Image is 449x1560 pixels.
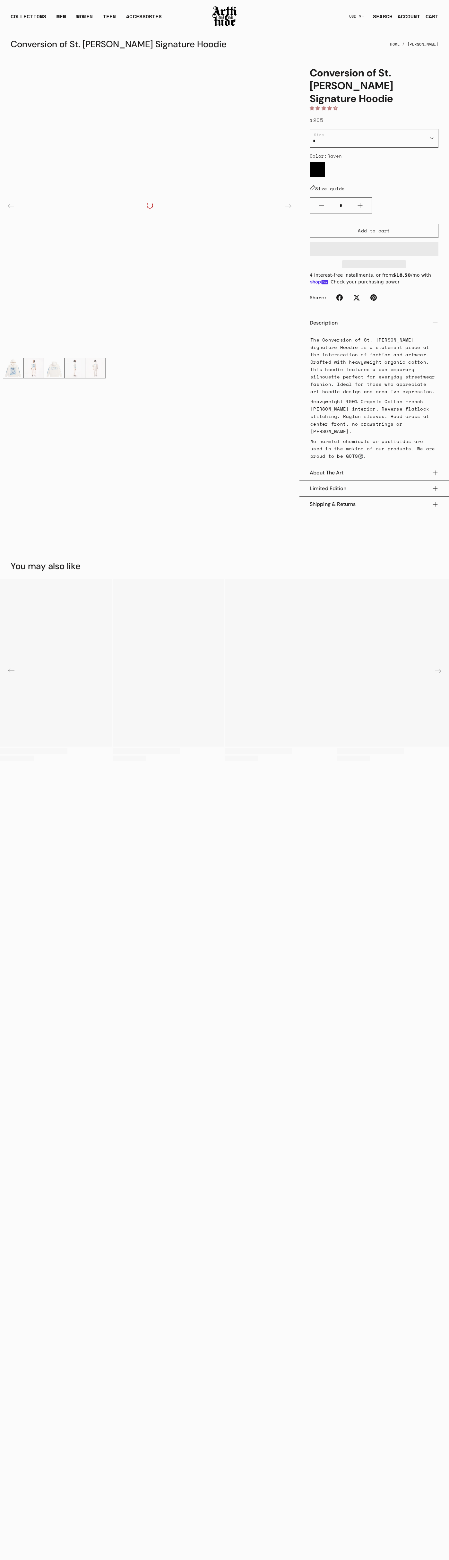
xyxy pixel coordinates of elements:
span: 4.50 stars [310,105,341,111]
h2: You may also like [11,560,81,572]
span: Share: [310,294,327,301]
a: [PERSON_NAME] [407,37,439,51]
div: COLLECTIONS [11,13,46,25]
button: Add to cart [310,224,438,238]
img: Conversion of St. Paul Signature Hoodie [3,358,23,378]
p: The Conversion of St. [PERSON_NAME] Signature Hoodie is a statement piece at the intersection of ... [310,336,438,395]
button: Minus [310,198,333,213]
a: Facebook [332,290,347,305]
a: Twitter [350,290,364,305]
button: Plus [349,198,372,213]
button: Limited Edition [310,481,438,496]
span: $205 [310,116,323,124]
img: Conversion of St. Paul Signature Hoodie [24,358,44,378]
img: Conversion of St. Paul Signature Hoodie [85,358,105,378]
input: Quantity [333,200,349,212]
div: Conversion of St. [PERSON_NAME] Signature Hoodie [11,37,227,52]
p: Heavyweight 100% Organic Cotton French [PERSON_NAME] interior, Reverse flatlock stitching, Raglan... [310,398,438,435]
a: WOMEN [76,13,93,25]
button: USD $ [345,9,368,23]
a: ACCOUNT [393,10,420,23]
a: SEARCH [368,10,393,23]
span: Add to cart [358,228,390,234]
a: MEN [56,13,66,25]
ul: Main navigation [5,13,167,25]
a: Size guide [310,185,345,192]
div: CART [426,13,438,20]
div: ACCESSORIES [126,13,162,25]
a: Home [390,37,400,51]
button: Description [310,315,438,331]
a: TEEN [103,13,116,25]
a: Pinterest [367,290,381,305]
label: Raven [310,162,325,177]
img: Arttitude [212,5,237,27]
span: Raven [327,152,342,159]
img: Conversion of St. Paul Signature Hoodie [65,358,85,378]
h1: Conversion of St. [PERSON_NAME] Signature Hoodie [310,66,438,105]
button: About The Art [310,465,438,481]
span: USD $ [349,14,361,19]
img: Conversion of St. Paul Signature Hoodie [44,358,64,378]
p: No harmful chemicals or pesticides are used in the making of our products. We are proud to be GOT... [310,438,438,460]
a: Open cart [420,10,438,23]
button: Shipping & Returns [310,497,438,512]
div: Color: [310,153,438,159]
